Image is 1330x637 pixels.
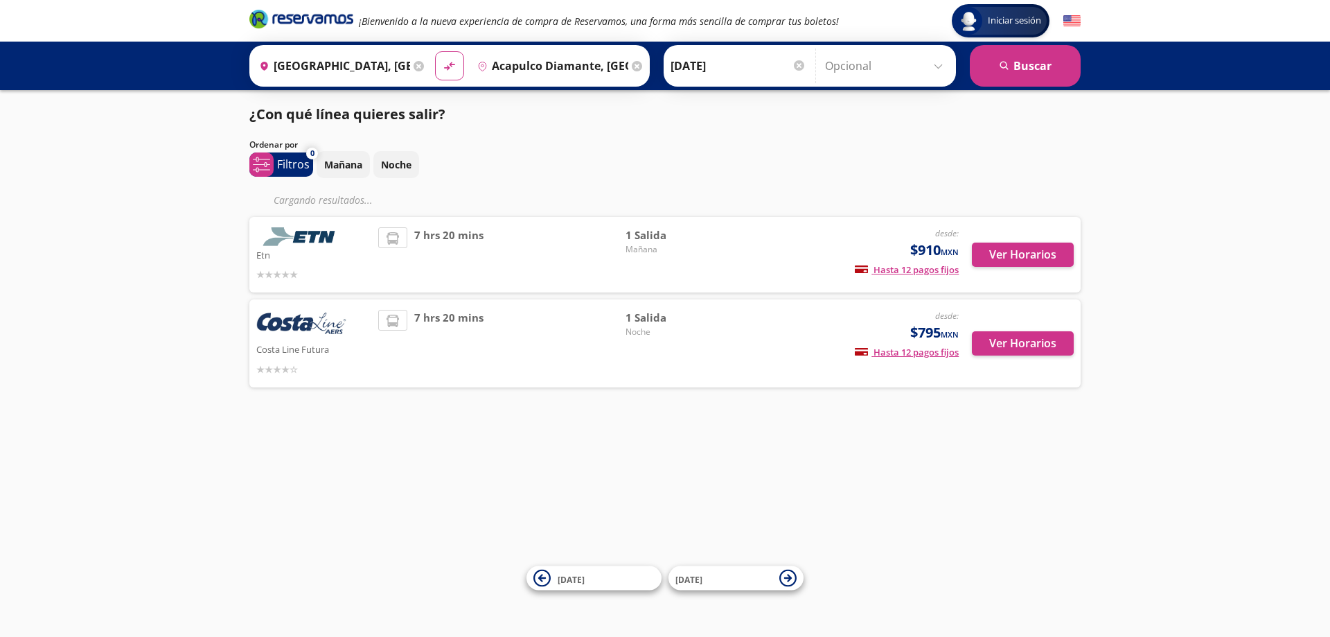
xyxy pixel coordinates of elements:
button: English [1063,12,1081,30]
span: Iniciar sesión [982,14,1047,28]
small: MXN [941,329,959,340]
p: Mañana [324,157,362,172]
span: $910 [910,240,959,261]
a: Brand Logo [249,8,353,33]
span: 1 Salida [626,227,722,243]
p: Filtros [277,156,310,173]
em: ¡Bienvenido a la nueva experiencia de compra de Reservamos, una forma más sencilla de comprar tus... [359,15,839,28]
span: Hasta 12 pagos fijos [855,346,959,358]
button: [DATE] [526,566,662,591]
span: Noche [626,326,722,338]
p: Etn [256,246,371,263]
input: Opcional [825,49,949,83]
button: Mañana [317,151,370,178]
button: Ver Horarios [972,243,1074,267]
p: ¿Con qué línea quieres salir? [249,104,445,125]
p: Noche [381,157,411,172]
span: 7 hrs 20 mins [414,227,484,282]
button: Noche [373,151,419,178]
input: Buscar Destino [472,49,628,83]
small: MXN [941,247,959,257]
input: Elegir Fecha [671,49,806,83]
button: 0Filtros [249,152,313,177]
span: 0 [310,148,314,159]
i: Brand Logo [249,8,353,29]
em: desde: [935,310,959,322]
span: [DATE] [675,573,702,585]
span: Hasta 12 pagos fijos [855,263,959,276]
p: Costa Line Futura [256,340,371,357]
span: Mañana [626,243,722,256]
input: Buscar Origen [254,49,410,83]
button: [DATE] [668,566,804,591]
em: Cargando resultados ... [274,193,373,207]
button: Buscar [970,45,1081,87]
p: Ordenar por [249,139,298,151]
span: $795 [910,322,959,343]
img: Etn [256,227,346,246]
span: 7 hrs 20 mins [414,310,484,377]
em: desde: [935,227,959,239]
button: Ver Horarios [972,331,1074,356]
img: Costa Line Futura [256,310,346,340]
span: [DATE] [558,573,585,585]
span: 1 Salida [626,310,722,326]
